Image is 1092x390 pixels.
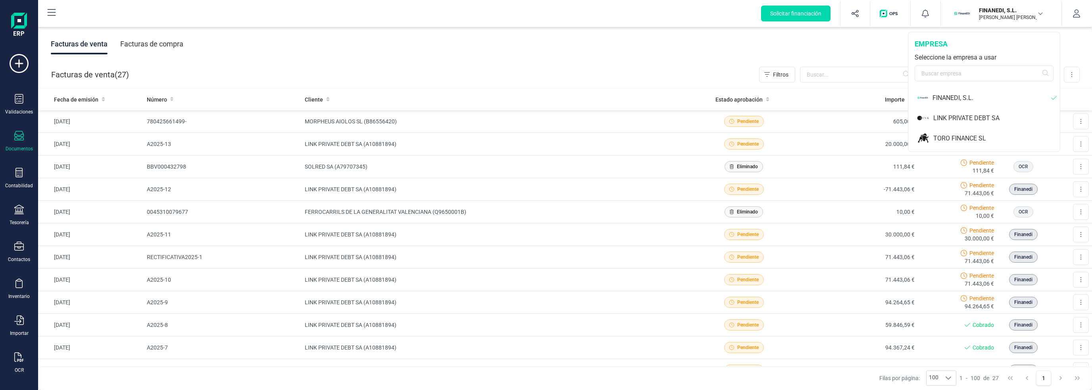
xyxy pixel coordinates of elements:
span: Fecha de emisión [54,96,98,104]
span: 71.443,06 € [965,280,994,288]
div: Contactos [8,256,30,263]
input: Buscar... [800,67,914,83]
button: Next Page [1053,371,1068,386]
span: Pendiente [969,227,994,234]
td: LINK PRIVATE DEBT SA (A10881894) [302,314,686,336]
span: Finanedi [1014,276,1032,283]
span: 111,84 € [973,167,994,175]
span: 94.264,65 € [965,302,994,310]
span: Cobrado [973,344,994,352]
p: [PERSON_NAME] [PERSON_NAME] [979,14,1042,21]
td: 20.000,00 € [802,133,918,156]
button: Solicitar financiación [761,6,831,21]
span: Finanedi [1014,299,1032,306]
span: Pendiente [737,299,759,306]
td: LINK PRIVATE DEBT SA (A10881894) [302,291,686,314]
img: LI [917,111,929,125]
span: Eliminado [737,208,758,215]
div: - [959,374,999,382]
td: LINK PRIVATE DEBT SA (A10881894) [302,178,686,201]
td: 94.367,24 € [802,336,918,359]
span: Solicitar financiación [770,10,821,17]
span: 10,00 € [976,212,994,220]
td: [DATE] [38,110,144,133]
td: 0045310079677 [144,201,302,223]
button: First Page [1003,371,1018,386]
span: 100 [927,371,941,385]
span: Pendiente [969,159,994,167]
td: [DATE] [38,269,144,291]
span: Finanedi [1014,186,1032,193]
button: Last Page [1070,371,1085,386]
td: LINK PRIVATE DEBT SA (A10881894) [302,246,686,269]
span: Número [147,96,167,104]
span: Pendiente [969,249,994,257]
div: Facturas de venta [51,34,108,54]
img: FI [917,91,929,105]
span: Pendiente [969,204,994,212]
button: Previous Page [1019,371,1034,386]
span: Estado aprobación [715,96,763,104]
td: [DATE] [38,291,144,314]
td: LINK PRIVATE DEBT SA (A10881894) [302,269,686,291]
td: LINK PRIVATE DEBT SA (A10881894) [302,359,686,382]
td: [DATE] [38,178,144,201]
td: -71.443,06 € [802,178,918,201]
td: A2025-11 [144,223,302,246]
td: LINK PRIVATE DEBT SA (A10881894) [302,133,686,156]
span: 100 [971,374,980,382]
span: de [983,374,989,382]
span: Pendiente [737,186,759,193]
span: Pendiente [737,344,759,351]
div: Filas por página: [879,371,956,386]
span: Finanedi [1014,321,1032,329]
span: Eliminado [737,163,758,170]
div: Contabilidad [5,183,33,189]
span: Pendiente [969,181,994,189]
span: 27 [992,374,999,382]
span: Pendiente [737,254,759,261]
span: 27 [117,69,126,80]
td: MORPHEUS AIOLOS SL (B86556420) [302,110,686,133]
td: 605,00 € [802,110,918,133]
span: Finanedi [1014,231,1032,238]
span: Pendiente [737,276,759,283]
img: TO [917,131,929,145]
div: Inventario [8,293,30,300]
span: Cobrado [973,321,994,329]
input: Buscar empresa [915,65,1054,81]
td: [DATE] [38,201,144,223]
button: Filtros [759,67,795,83]
div: LINK PRIVATE DEBT SA [933,113,1060,123]
td: [DATE] [38,156,144,178]
div: Seleccione la empresa a usar [915,53,1054,62]
div: TORO FINANCE SL [933,134,1060,143]
td: 59.846,59 € [802,314,918,336]
span: Pendiente [737,321,759,329]
span: Pendiente [969,294,994,302]
button: Page 1 [1036,371,1051,386]
span: OCR [1019,163,1028,170]
div: FINANEDI, S.L. [932,93,1051,103]
img: FI [954,5,971,22]
td: [DATE] [38,359,144,382]
td: A2025-7 [144,336,302,359]
td: BBV000432798 [144,156,302,178]
span: Finanedi [1014,254,1032,261]
div: Validaciones [5,109,33,115]
td: 111,84 € [802,156,918,178]
td: SOLRED SA (A79707345) [302,156,686,178]
img: Logo Finanedi [11,13,27,38]
div: Importar [10,330,29,336]
span: 1 [959,374,963,382]
span: Cliente [305,96,323,104]
span: 71.443,06 € [965,257,994,265]
td: [DATE] [38,314,144,336]
span: Pendiente [737,231,759,238]
div: empresa [915,38,1054,50]
span: Finanedi [1014,344,1032,351]
td: RECTIFICATIVA2025-1 [144,246,302,269]
div: Documentos [6,146,33,152]
img: Logo de OPS [880,10,901,17]
td: -6.343,58 € [802,359,918,382]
